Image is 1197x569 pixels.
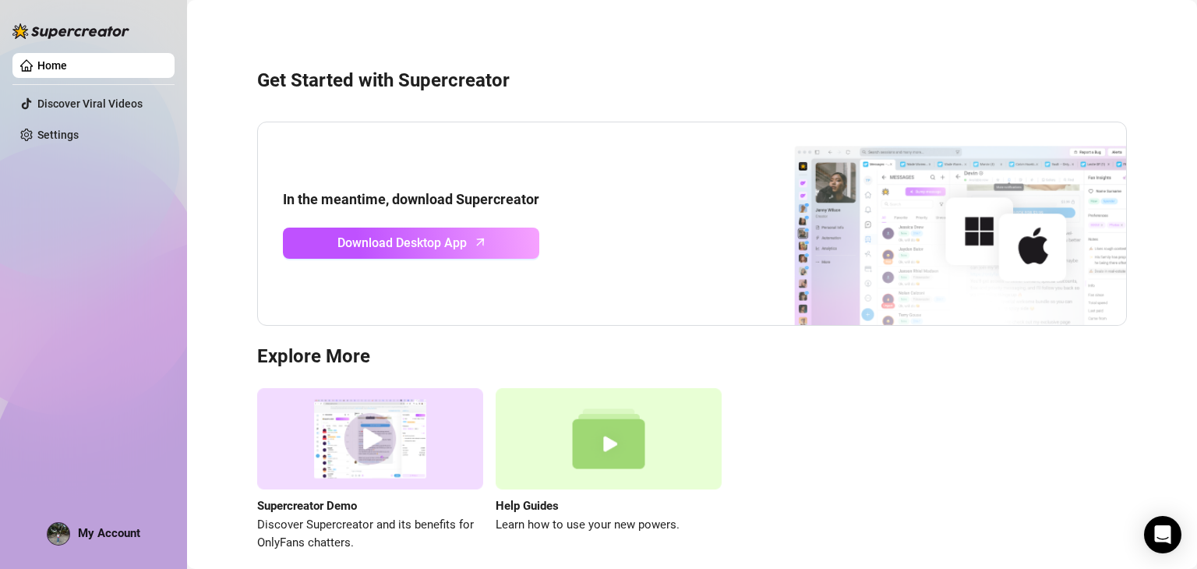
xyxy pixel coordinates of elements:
span: arrow-up [471,233,489,251]
img: ACg8ocLY_mowUiiko4FbOnsiZNw2QgBo5E1iwE8L6I5D89VSD6Yjp0c=s96-c [48,523,69,545]
img: help guides [496,388,722,490]
a: Download Desktop Apparrow-up [283,228,539,259]
span: Discover Supercreator and its benefits for OnlyFans chatters. [257,516,483,553]
img: logo-BBDzfeDw.svg [12,23,129,39]
a: Settings [37,129,79,141]
a: Home [37,59,67,72]
span: My Account [78,526,140,540]
strong: Supercreator Demo [257,499,357,513]
div: Open Intercom Messenger [1144,516,1181,553]
h3: Explore More [257,345,1127,369]
strong: In the meantime, download Supercreator [283,191,539,207]
a: Supercreator DemoDiscover Supercreator and its benefits for OnlyFans chatters. [257,388,483,553]
img: download app [736,122,1126,325]
span: Download Desktop App [337,233,467,253]
h3: Get Started with Supercreator [257,69,1127,94]
img: supercreator demo [257,388,483,490]
a: Help GuidesLearn how to use your new powers. [496,388,722,553]
a: Discover Viral Videos [37,97,143,110]
strong: Help Guides [496,499,559,513]
span: Learn how to use your new powers. [496,516,722,535]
